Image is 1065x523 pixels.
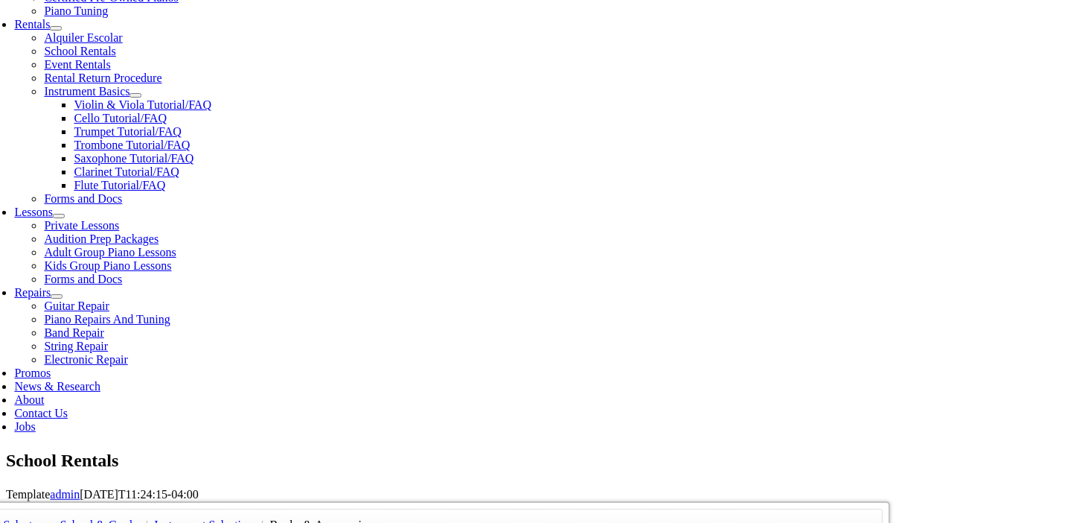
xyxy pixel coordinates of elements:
[44,353,127,366] a: Electronic Repair
[129,93,141,98] button: Open submenu of Instrument Basics
[53,214,65,218] button: Open submenu of Lessons
[44,219,119,232] a: Private Lessons
[44,313,170,326] a: Piano Repairs And Tuning
[44,58,110,71] a: Event Rentals
[74,125,181,138] a: Trumpet Tutorial/FAQ
[44,72,161,84] a: Rental Return Procedure
[14,380,100,393] a: News & Research
[14,393,44,406] a: About
[44,259,171,272] a: Kids Group Piano Lessons
[44,299,109,312] a: Guitar Repair
[74,139,190,151] a: Trombone Tutorial/FAQ
[44,192,122,205] a: Forms and Docs
[44,232,159,245] a: Audition Prep Packages
[44,31,122,44] a: Alquiler Escolar
[6,488,50,501] span: Template
[44,45,115,57] a: School Rentals
[50,26,62,31] button: Open submenu of Rentals
[74,165,179,178] a: Clarinet Tutorial/FAQ
[14,18,50,31] a: Rentals
[44,326,103,339] a: Band Repair
[14,286,51,299] a: Repairs
[44,85,129,98] a: Instrument Basics
[74,98,211,111] a: Violin & Viola Tutorial/FAQ
[44,340,108,352] a: String Repair
[14,367,51,379] a: Promos
[50,488,80,501] a: admin
[80,488,198,501] span: [DATE]T11:24:15-04:00
[14,420,35,433] a: Jobs
[44,273,122,285] a: Forms and Docs
[74,179,165,191] a: Flute Tutorial/FAQ
[51,294,63,299] button: Open submenu of Repairs
[14,407,68,419] a: Contact Us
[74,152,194,165] a: Saxophone Tutorial/FAQ
[74,112,167,124] a: Cello Tutorial/FAQ
[14,206,53,218] a: Lessons
[44,246,176,259] a: Adult Group Piano Lessons
[44,4,108,17] a: Piano Tuning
